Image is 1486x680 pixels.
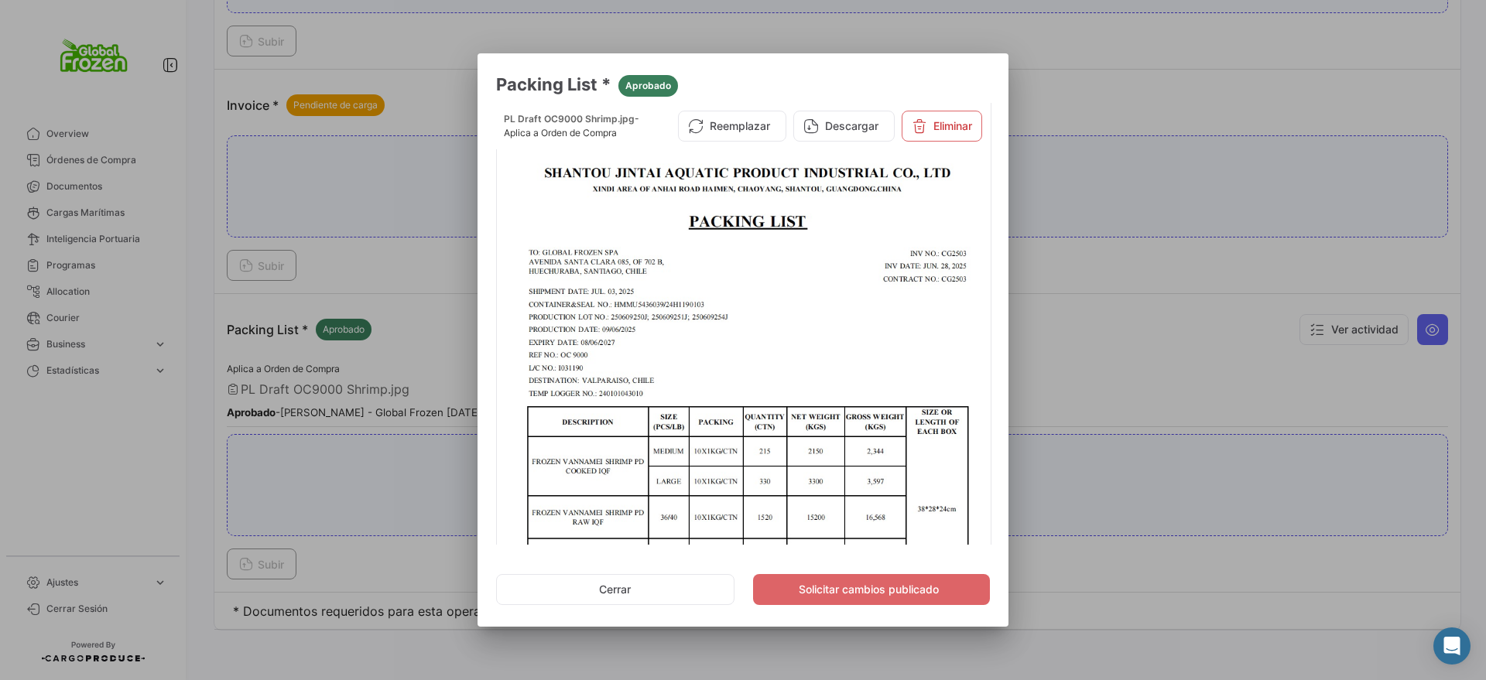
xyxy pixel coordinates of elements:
[1433,627,1471,665] div: Abrir Intercom Messenger
[625,79,671,93] span: Aprobado
[496,72,990,97] h3: Packing List *
[496,574,734,605] button: Cerrar
[753,574,990,605] button: Solicitar cambios publicado
[902,111,982,142] button: Eliminar
[504,113,635,125] span: PL Draft OC9000 Shrimp.jpg
[678,111,786,142] button: Reemplazar
[793,111,895,142] button: Descargar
